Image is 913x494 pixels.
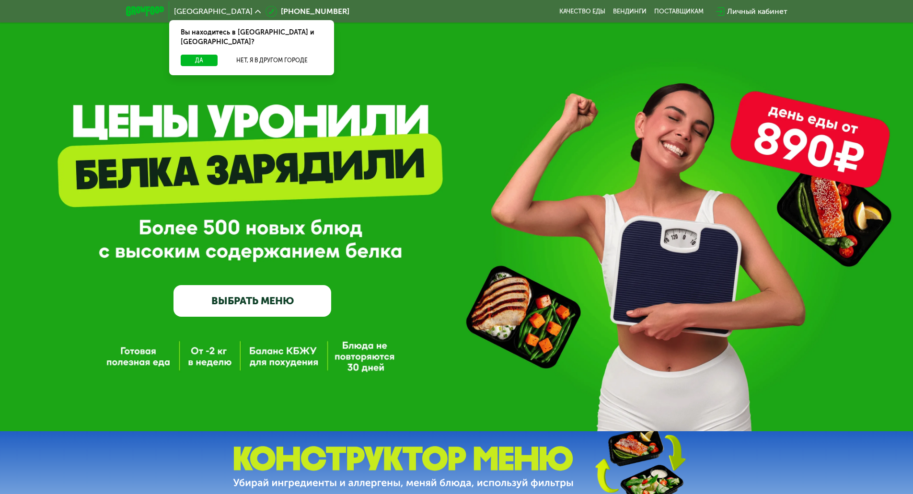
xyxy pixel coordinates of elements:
a: Вендинги [613,8,647,15]
button: Да [181,55,218,66]
span: [GEOGRAPHIC_DATA] [174,8,253,15]
div: Личный кабинет [727,6,787,17]
a: Качество еды [559,8,605,15]
div: поставщикам [654,8,704,15]
button: Нет, я в другом городе [221,55,323,66]
div: Вы находитесь в [GEOGRAPHIC_DATA] и [GEOGRAPHIC_DATA]? [169,20,334,55]
a: [PHONE_NUMBER] [266,6,349,17]
a: ВЫБРАТЬ МЕНЮ [173,285,331,317]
